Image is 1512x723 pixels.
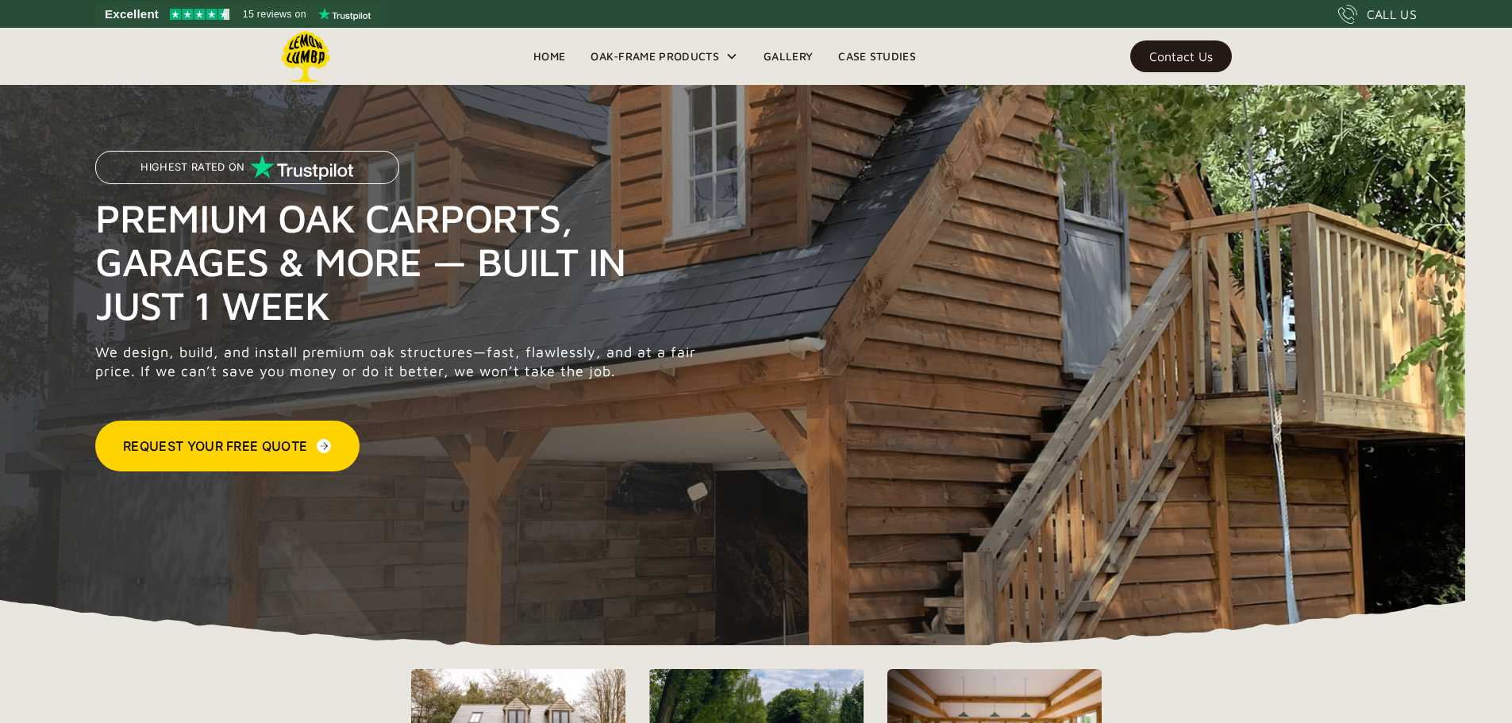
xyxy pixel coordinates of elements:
[1338,5,1417,24] a: CALL US
[95,3,382,25] a: See Lemon Lumba reviews on Trustpilot
[1130,40,1232,72] a: Contact Us
[95,421,360,471] a: Request Your Free Quote
[578,28,751,85] div: Oak-Frame Products
[170,9,229,20] img: Trustpilot 4.5 stars
[123,436,307,456] div: Request Your Free Quote
[591,47,719,66] div: Oak-Frame Products
[825,44,929,68] a: Case Studies
[95,343,705,381] p: We design, build, and install premium oak structures—fast, flawlessly, and at a fair price. If we...
[1367,5,1417,24] div: CALL US
[95,151,399,196] a: Highest Rated on
[521,44,578,68] a: Home
[751,44,825,68] a: Gallery
[105,5,159,24] span: Excellent
[243,5,306,24] span: 15 reviews on
[140,162,244,173] p: Highest Rated on
[318,8,371,21] img: Trustpilot logo
[95,196,705,327] h1: Premium Oak Carports, Garages & More — Built in Just 1 Week
[1149,51,1213,62] div: Contact Us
